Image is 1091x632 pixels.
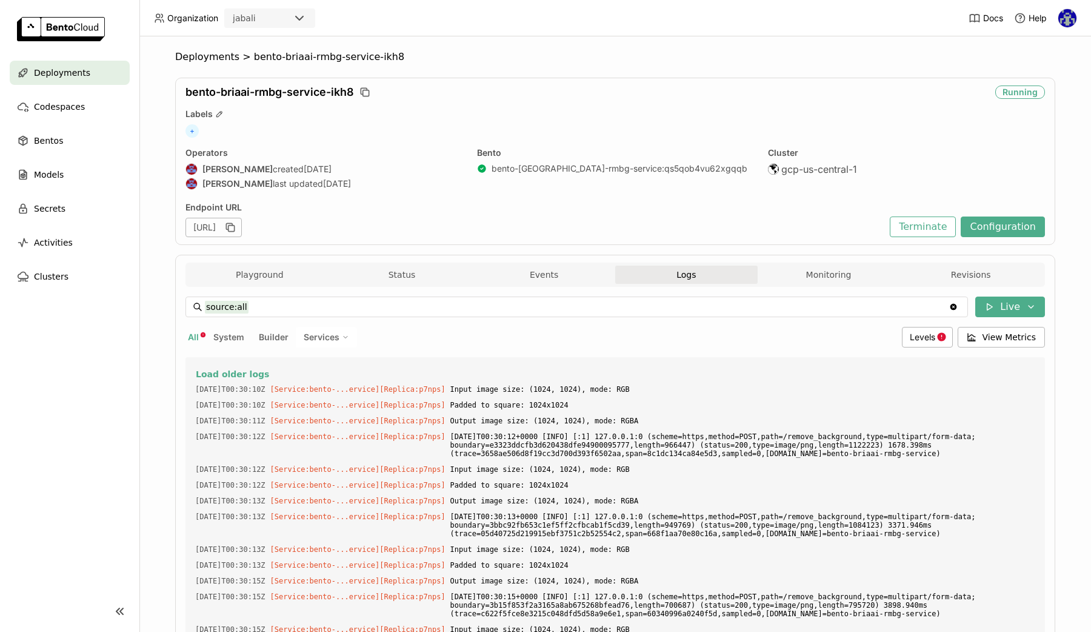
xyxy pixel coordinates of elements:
[450,430,1035,460] span: [DATE]T00:30:12+0000 [INFO] [:1] 127.0.0.1:0 (scheme=https,method=POST,path=/remove_background,ty...
[270,497,380,505] span: [Service:bento-...ervice]
[450,590,1035,620] span: [DATE]T00:30:15+0000 [INFO] [:1] 127.0.0.1:0 (scheme=https,method=POST,path=/remove_background,ty...
[195,479,265,492] span: 2025-10-14T00:30:12.284Z
[379,497,445,505] span: [Replica:p7nps]
[270,513,380,521] span: [Service:bento-...ervice]
[233,12,256,24] div: jabali
[781,163,857,175] span: gcp-us-central-1
[185,124,199,138] span: +
[202,164,273,175] strong: [PERSON_NAME]
[195,367,1035,382] button: Load older logs
[899,266,1042,284] button: Revisions
[450,574,1035,588] span: Output image size: (1024, 1024), mode: RGBA
[1029,13,1047,24] span: Help
[676,269,696,280] span: Logs
[185,163,462,175] div: created
[270,465,380,474] span: [Service:bento-...ervice]
[34,99,85,114] span: Codespaces
[189,266,331,284] button: Playground
[270,593,380,601] span: [Service:bento-...ervice]
[270,385,380,394] span: [Service:bento-...ervice]
[890,217,956,237] button: Terminate
[10,264,130,289] a: Clusters
[379,577,445,585] span: [Replica:p7nps]
[167,13,218,24] span: Organization
[983,13,1003,24] span: Docs
[17,17,105,41] img: logo
[195,398,265,412] span: 2025-10-14T00:30:10.601Z
[379,561,445,570] span: [Replica:p7nps]
[195,494,265,508] span: 2025-10-14T00:30:13.378Z
[450,414,1035,428] span: Output image size: (1024, 1024), mode: RGBA
[185,86,354,99] span: bento-briaai-rmbg-service-ikh8
[961,217,1045,237] button: Configuration
[450,559,1035,572] span: Padded to square: 1024x1024
[195,430,265,443] span: 2025-10-14T00:30:12.244Z
[450,494,1035,508] span: Output image size: (1024, 1024), mode: RGBA
[195,559,265,572] span: 2025-10-14T00:30:13.978Z
[379,545,445,554] span: [Replica:p7nps]
[10,230,130,255] a: Activities
[949,302,958,312] svg: Clear value
[188,332,199,342] span: All
[34,235,73,250] span: Activities
[34,133,63,148] span: Bentos
[186,178,197,189] img: Jhonatan Oliveira
[211,329,247,345] button: System
[1014,12,1047,24] div: Help
[34,269,68,284] span: Clusters
[270,577,380,585] span: [Service:bento-...ervice]
[195,463,265,476] span: 2025-10-14T00:30:12.246Z
[270,481,380,489] span: [Service:bento-...ervice]
[379,465,445,474] span: [Replica:p7nps]
[270,545,380,554] span: [Service:bento-...ervice]
[10,61,130,85] a: Deployments
[910,332,935,342] span: Levels
[34,201,65,216] span: Secrets
[323,178,351,189] span: [DATE]
[270,401,380,409] span: [Service:bento-...ervice]
[902,327,953,348] div: Levels
[185,109,1045,119] div: Labels
[185,202,884,213] div: Endpoint URL
[239,51,254,63] span: >
[185,218,242,237] div: [URL]
[969,12,1003,24] a: Docs
[958,327,1046,348] button: View Metrics
[213,332,244,342] span: System
[34,167,64,182] span: Models
[379,481,445,489] span: [Replica:p7nps]
[975,297,1045,317] button: Live
[270,432,380,441] span: [Service:bento-...ervice]
[379,432,445,441] span: [Replica:p7nps]
[175,51,239,63] span: Deployments
[379,593,445,601] span: [Replica:p7nps]
[254,51,404,63] span: bento-briaai-rmbg-service-ikh8
[477,147,754,158] div: Bento
[450,543,1035,556] span: Input image size: (1024, 1024), mode: RGB
[10,95,130,119] a: Codespaces
[450,479,1035,492] span: Padded to square: 1024x1024
[205,297,949,317] input: Search
[304,164,332,175] span: [DATE]
[195,510,265,523] span: 2025-10-14T00:30:13.948Z
[195,543,265,556] span: 2025-10-14T00:30:13.950Z
[185,329,201,345] button: All
[450,463,1035,476] span: Input image size: (1024, 1024), mode: RGB
[34,66,90,80] span: Deployments
[195,383,265,396] span: 2025-10-14T00:30:10.567Z
[195,414,265,428] span: 2025-10-14T00:30:11.716Z
[196,369,269,380] span: Load older logs
[450,510,1035,540] span: [DATE]T00:30:13+0000 [INFO] [:1] 127.0.0.1:0 (scheme=https,method=POST,path=/remove_background,ty...
[450,398,1035,412] span: Padded to square: 1024x1024
[256,329,291,345] button: Builder
[983,331,1036,343] span: View Metrics
[10,129,130,153] a: Bentos
[995,86,1045,99] div: Running
[296,327,357,348] div: Services
[379,401,445,409] span: [Replica:p7nps]
[304,332,339,343] span: Services
[379,385,445,394] span: [Replica:p7nps]
[259,332,289,342] span: Builder
[473,266,615,284] button: Events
